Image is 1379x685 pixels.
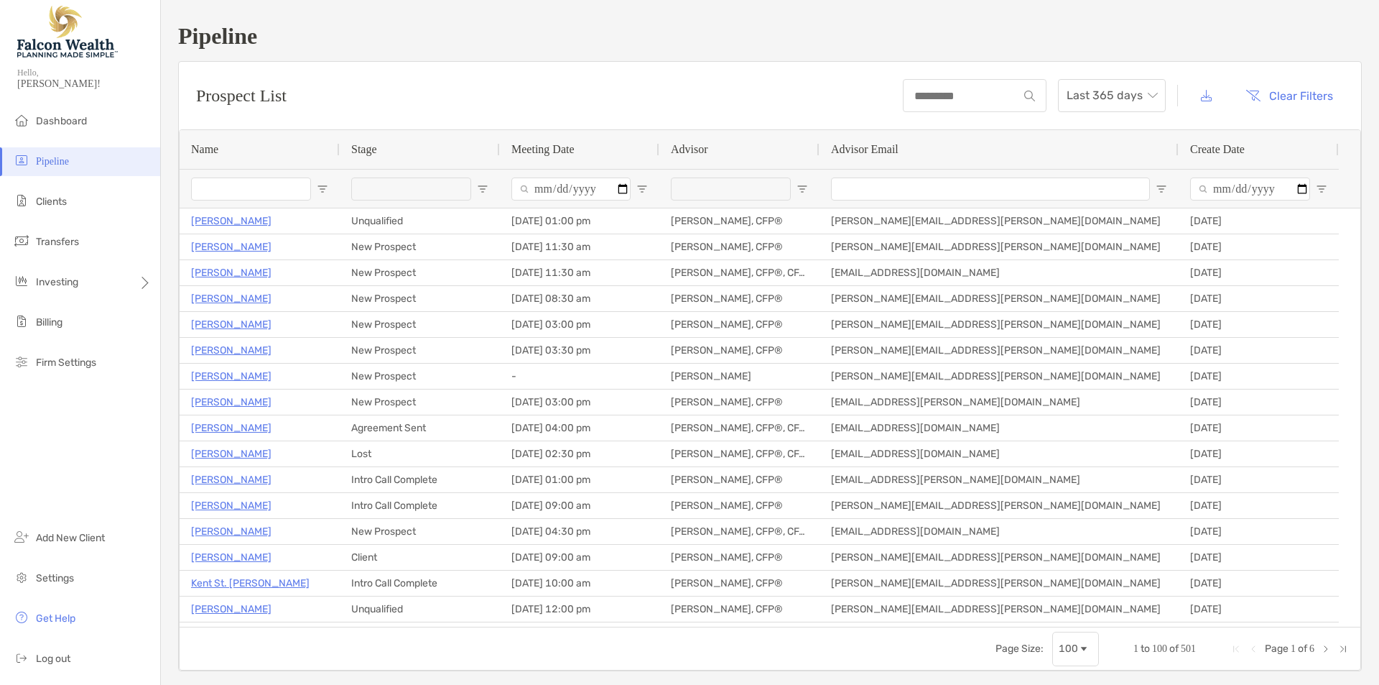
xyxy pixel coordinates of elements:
div: [PERSON_NAME], CFP® [659,234,819,259]
input: Name Filter Input [191,178,311,201]
div: New Prospect [340,338,500,363]
span: Investing [36,276,78,288]
span: 1 [1291,643,1296,654]
span: of [1169,643,1179,655]
div: [PERSON_NAME][EMAIL_ADDRESS][PERSON_NAME][DOMAIN_NAME] [819,597,1179,622]
a: [PERSON_NAME] [191,497,271,515]
div: Next Page [1320,643,1332,655]
div: [PERSON_NAME][EMAIL_ADDRESS][PERSON_NAME][DOMAIN_NAME] [819,338,1179,363]
div: [EMAIL_ADDRESS][PERSON_NAME][DOMAIN_NAME] [819,390,1179,415]
div: [PERSON_NAME] [659,364,819,389]
img: input icon [1024,91,1035,101]
a: [PERSON_NAME] [191,341,271,359]
input: Advisor Email Filter Input [831,178,1150,201]
p: [PERSON_NAME] [191,393,271,411]
span: Add New Client [36,532,105,544]
div: [DATE] 03:30 pm [500,338,659,363]
div: [DATE] [1179,441,1339,466]
div: [DATE] 04:30 pm [500,519,659,544]
div: [DATE] [1179,622,1339,648]
div: 100 [1059,643,1078,655]
span: to [1141,643,1150,655]
span: Dashboard [36,115,87,127]
div: [DATE] 01:00 pm [500,467,659,492]
div: New Prospect [340,390,500,415]
div: [PERSON_NAME], CFP® [659,286,819,311]
div: [PERSON_NAME], CFP® [659,338,819,363]
span: Clients [36,196,67,208]
div: [PERSON_NAME][EMAIL_ADDRESS][PERSON_NAME][DOMAIN_NAME] [819,364,1179,389]
div: [DATE] [1179,234,1339,259]
p: [PERSON_NAME] [191,626,271,644]
span: Meeting Date [511,143,575,156]
a: [PERSON_NAME] [191,367,271,385]
span: Pipeline [36,156,69,167]
div: [PERSON_NAME], CFP® [659,312,819,337]
div: Unqualified [340,597,500,622]
div: Intro Call Complete [340,622,500,648]
a: [PERSON_NAME] [191,600,271,618]
div: [EMAIL_ADDRESS][DOMAIN_NAME] [819,415,1179,441]
button: Open Filter Menu [317,183,328,195]
div: [PERSON_NAME], CFP®, CFA® [659,415,819,441]
p: [PERSON_NAME] [191,471,271,489]
div: [DATE] [1179,338,1339,363]
a: [PERSON_NAME] [191,238,271,256]
div: [DATE] 09:00 am [500,493,659,518]
span: 1 [1133,643,1138,654]
div: [DATE] 08:30 am [500,286,659,311]
button: Open Filter Menu [477,183,488,195]
span: 6 [1309,643,1314,654]
img: investing icon [13,272,30,290]
div: [DATE] 03:00 pm [500,390,659,415]
div: Unqualified [340,208,500,234]
div: New Prospect [340,234,500,259]
img: get-help icon [13,609,30,626]
img: pipeline icon [13,152,30,169]
div: [DATE] [1179,493,1339,518]
span: Page [1265,643,1289,655]
a: [PERSON_NAME] [191,419,271,437]
div: [DATE] [1179,364,1339,389]
div: [DATE] [1179,390,1339,415]
div: [DATE] [1179,545,1339,570]
div: [DATE] 11:30 am [500,260,659,285]
span: 100 [1152,643,1167,654]
img: Falcon Wealth Planning Logo [17,6,118,58]
span: Stage [351,143,377,156]
div: [PERSON_NAME], CFP® [659,390,819,415]
span: Firm Settings [36,357,96,369]
span: 501 [1181,643,1196,654]
div: [PERSON_NAME], CFP® [659,493,819,518]
img: billing icon [13,313,30,330]
div: [DATE] [1179,597,1339,622]
div: [DATE] [1179,312,1339,337]
a: [PERSON_NAME] [191,264,271,282]
p: [PERSON_NAME] [191,212,271,230]
span: Transfers [36,236,79,248]
a: [PERSON_NAME] [191,523,271,541]
div: [PERSON_NAME][EMAIL_ADDRESS][PERSON_NAME][DOMAIN_NAME] [819,312,1179,337]
div: [PERSON_NAME], CFP® [659,571,819,596]
div: First Page [1230,643,1242,655]
span: Advisor [671,143,708,156]
p: Kent St. [PERSON_NAME] [191,574,310,592]
div: [EMAIL_ADDRESS][DOMAIN_NAME] [819,441,1179,466]
div: [DATE] 09:00 am [500,545,659,570]
div: Agreement Sent [340,415,500,441]
div: [PERSON_NAME], CFP®, CFA® [659,519,819,544]
div: Intro Call Complete [340,571,500,596]
div: [PERSON_NAME], CFP® [659,467,819,492]
div: [DATE] 09:00 am [500,622,659,648]
div: [DATE] [1179,467,1339,492]
div: [PERSON_NAME], CFP®, CFA® [659,260,819,285]
div: [DATE] 03:00 pm [500,312,659,337]
img: dashboard icon [13,111,30,129]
